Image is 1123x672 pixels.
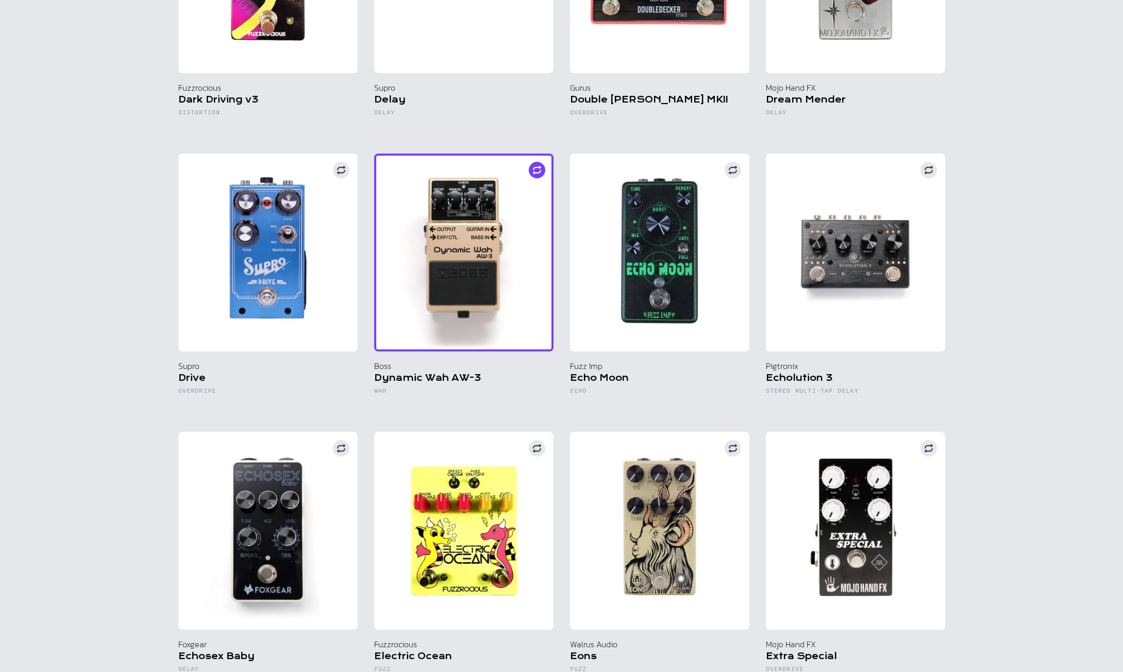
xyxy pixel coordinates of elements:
h5: Echolution 3 [766,372,945,387]
h5: Delay [374,94,554,108]
img: Supro Drive [178,154,358,351]
h5: Extra Special [766,650,945,665]
button: Pigtronix Echolution 3 Pigtronix Echolution 3 Stereo Multi-Tap Delay [766,154,945,415]
button: Fuzz Imp Echo Moon Fuzz Imp Echo Moon Echo [570,154,749,415]
h5: Dark Driving v3 [178,94,358,108]
p: Pigtronix [766,360,945,372]
p: Fuzzrocious [374,638,554,650]
h6: Delay [766,108,945,121]
h6: Overdrive [570,108,749,121]
p: Boss [374,360,554,372]
h5: Double [PERSON_NAME] MKII [570,94,749,108]
img: Foxgear Echosex Baby [178,432,358,630]
h5: Drive [178,372,358,387]
h6: Overdrive [178,387,358,399]
p: Fuzzrocious [178,81,358,94]
p: Gurus [570,81,749,94]
h6: Wah [374,387,554,399]
p: Fuzz Imp [570,360,749,372]
h5: Dream Mender [766,94,945,108]
button: Supro Drive Supro Drive Overdrive [178,154,358,415]
p: Foxgear [178,638,358,650]
h5: Dynamic Wah AW-3 [374,372,554,387]
img: Walrus Audio Eons [570,432,749,630]
h5: Electric Ocean [374,650,554,665]
h6: Distortion [178,108,358,121]
h6: Delay [374,108,554,121]
img: Fuzzrocious Electric Ocean [374,432,554,630]
p: Walrus Audio [570,638,749,650]
img: Pigtronix Echolution 3 [766,154,945,351]
p: Supro [374,81,554,94]
button: Boss Dynamic Wash AW-3 - Noise Boyz Boss Dynamic Wah AW-3 Wah [374,154,554,415]
p: Supro [178,360,358,372]
p: Mojo Hand FX [766,81,945,94]
h6: Stereo Multi-Tap Delay [766,387,945,399]
h5: Eons [570,650,749,665]
img: Boss Dynamic Wash AW-3 - Noise Boyz [374,154,554,351]
img: Mojo Hand FX Extra Special [766,432,945,630]
h5: Echosex Baby [178,650,358,665]
h5: Echo Moon [570,372,749,387]
img: Fuzz Imp Echo Moon [570,154,749,351]
p: Mojo Hand FX [766,638,945,650]
h6: Echo [570,387,749,399]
